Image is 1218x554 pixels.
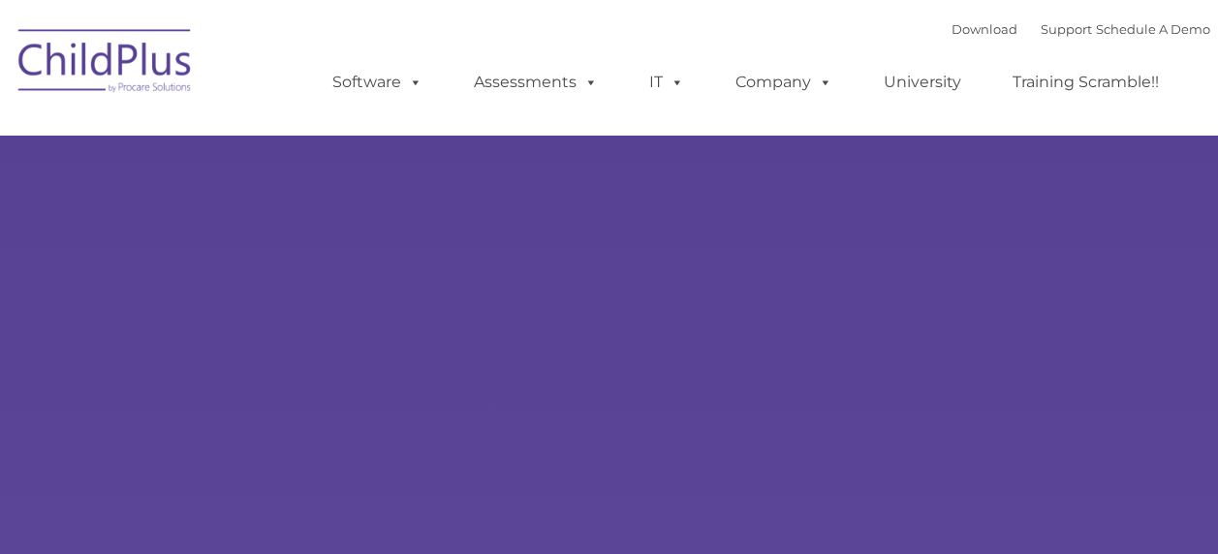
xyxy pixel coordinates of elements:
a: Support [1041,21,1092,37]
a: Company [716,63,852,102]
a: Download [952,21,1017,37]
a: Software [313,63,442,102]
font: | [952,21,1210,37]
a: Assessments [454,63,617,102]
a: Training Scramble!! [993,63,1178,102]
img: ChildPlus by Procare Solutions [9,15,203,112]
a: IT [630,63,703,102]
a: University [864,63,981,102]
a: Schedule A Demo [1096,21,1210,37]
